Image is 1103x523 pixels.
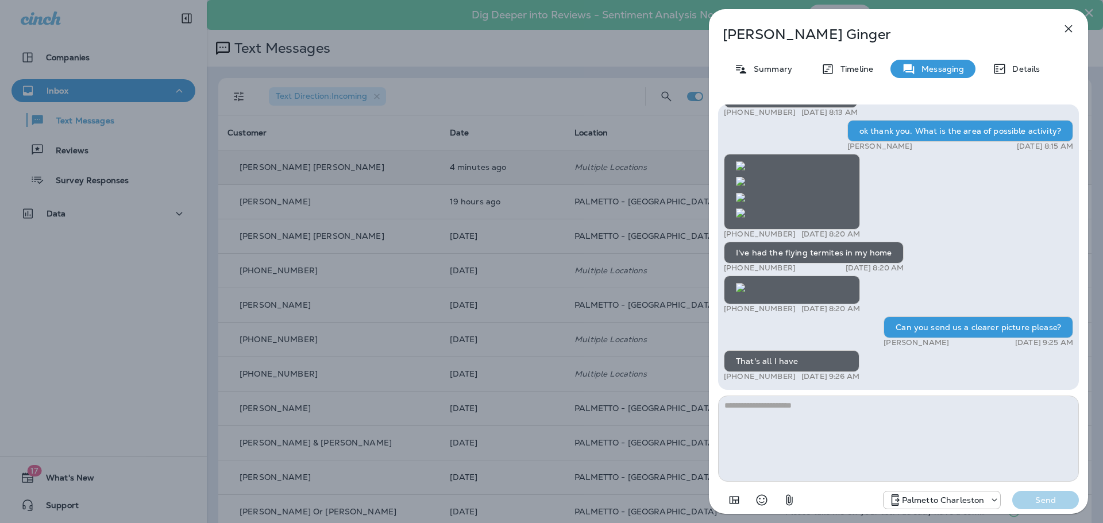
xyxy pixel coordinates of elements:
p: [DATE] 8:20 AM [801,304,860,313]
div: Can you send us a clearer picture please? [884,316,1073,338]
div: +1 (843) 277-8322 [884,493,1001,507]
p: Timeline [835,64,873,73]
img: twilio-download [736,161,745,171]
p: [DATE] 8:13 AM [801,108,858,117]
p: [PHONE_NUMBER] [724,372,796,381]
p: [DATE] 8:20 AM [801,230,860,239]
button: Select an emoji [750,489,773,512]
p: Messaging [916,64,964,73]
div: I've had the flying termites in my home [724,242,904,264]
p: [DATE] 8:20 AM [846,264,904,273]
img: twilio-download [736,283,745,292]
p: [PERSON_NAME] [884,338,949,347]
p: [PERSON_NAME] [847,142,913,151]
p: [PERSON_NAME] Ginger [723,26,1036,42]
p: [PHONE_NUMBER] [724,264,796,273]
img: twilio-download [736,177,745,186]
p: [DATE] 9:25 AM [1015,338,1073,347]
p: [PHONE_NUMBER] [724,230,796,239]
p: [DATE] 9:26 AM [801,372,859,381]
button: Add in a premade template [723,489,746,512]
div: ok thank you. What is the area of possible activity? [847,120,1073,142]
p: Details [1006,64,1040,73]
img: twilio-download [736,193,745,202]
p: [DATE] 8:15 AM [1017,142,1073,151]
p: Palmetto Charleston [902,495,985,505]
div: That's all I have [724,350,859,372]
p: Summary [748,64,792,73]
p: [PHONE_NUMBER] [724,304,796,313]
img: twilio-download [736,208,745,218]
p: [PHONE_NUMBER] [724,108,796,117]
